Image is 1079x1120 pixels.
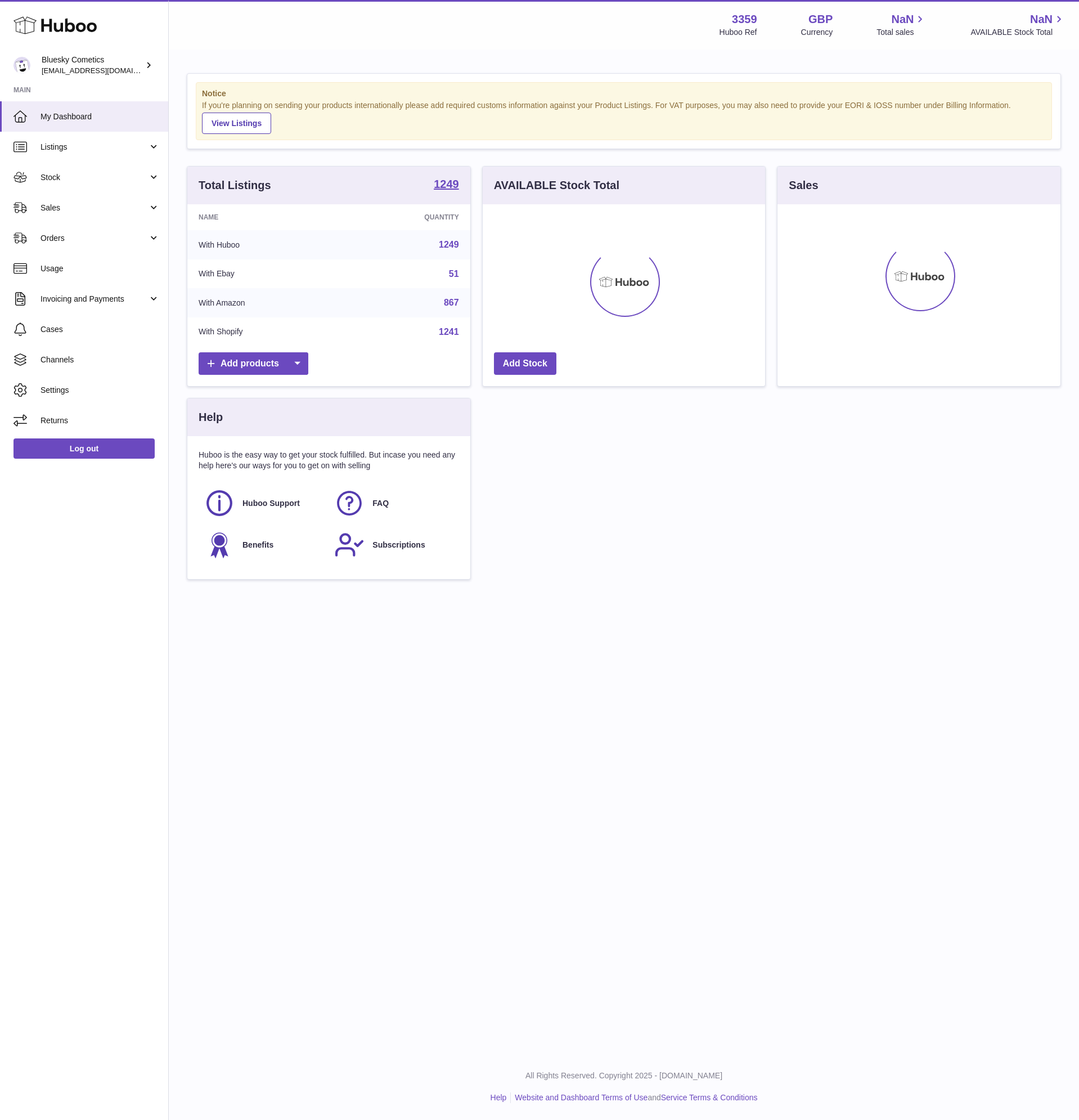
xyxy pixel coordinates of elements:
[199,352,308,375] a: Add products
[41,111,160,122] span: My Dashboard
[342,204,470,230] th: Quantity
[970,12,1065,38] a: NaN AVAILABLE Stock Total
[41,203,148,213] span: Sales
[801,27,833,38] div: Currency
[41,324,160,335] span: Cases
[41,385,160,396] span: Settings
[41,355,160,365] span: Channels
[334,488,453,518] a: FAQ
[199,450,459,471] p: Huboo is the easy way to get your stock fulfilled. But incase you need any help here's our ways f...
[187,204,342,230] th: Name
[891,12,914,27] span: NaN
[661,1093,758,1102] a: Service Terms & Conditions
[876,27,927,38] span: Total sales
[444,298,459,307] a: 867
[187,259,342,289] td: With Ebay
[41,263,160,274] span: Usage
[202,88,1046,99] strong: Notice
[970,27,1065,38] span: AVAILABLE Stock Total
[789,178,818,193] h3: Sales
[242,498,300,509] span: Huboo Support
[808,12,833,27] strong: GBP
[41,142,148,153] span: Listings
[494,178,619,193] h3: AVAILABLE Stock Total
[14,57,30,74] img: info@blueskycosmetics.co.uk
[494,352,556,375] a: Add Stock
[334,530,453,560] a: Subscriptions
[732,12,757,27] strong: 3359
[439,240,459,249] a: 1249
[1030,12,1053,27] span: NaN
[515,1093,648,1102] a: Website and Dashboard Terms of Use
[511,1092,757,1103] li: and
[491,1093,507,1102] a: Help
[372,498,389,509] span: FAQ
[14,438,155,459] a: Log out
[876,12,927,38] a: NaN Total sales
[449,269,459,279] a: 51
[204,530,323,560] a: Benefits
[202,113,271,134] a: View Listings
[178,1070,1070,1081] p: All Rights Reserved. Copyright 2025 - [DOMAIN_NAME]
[720,27,757,38] div: Huboo Ref
[202,100,1046,134] div: If you're planning on sending your products internationally please add required customs informati...
[41,415,160,426] span: Returns
[187,317,342,347] td: With Shopify
[187,230,342,259] td: With Huboo
[199,410,223,425] h3: Help
[372,540,425,550] span: Subscriptions
[41,172,148,183] span: Stock
[42,66,165,75] span: [EMAIL_ADDRESS][DOMAIN_NAME]
[434,178,459,190] strong: 1249
[41,294,148,304] span: Invoicing and Payments
[434,178,459,192] a: 1249
[204,488,323,518] a: Huboo Support
[187,288,342,317] td: With Amazon
[199,178,271,193] h3: Total Listings
[242,540,273,550] span: Benefits
[41,233,148,244] span: Orders
[42,55,143,76] div: Bluesky Cometics
[439,327,459,337] a: 1241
